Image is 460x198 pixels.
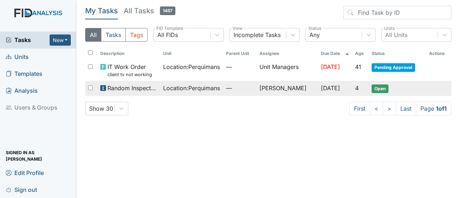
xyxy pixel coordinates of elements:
[6,51,29,63] span: Units
[226,63,254,71] span: —
[349,102,370,115] a: First
[6,167,44,178] span: Edit Profile
[85,6,118,16] h5: My Tasks
[426,47,451,60] th: Actions
[352,47,369,60] th: Toggle SortBy
[107,71,152,78] small: client tv not working
[318,47,352,60] th: Toggle SortBy
[257,81,318,96] td: [PERSON_NAME]
[369,47,426,60] th: Toggle SortBy
[6,85,38,96] span: Analysis
[125,28,148,42] button: Tags
[85,28,148,42] div: Type filter
[416,102,451,115] span: Page
[383,102,396,115] a: >
[372,84,388,93] span: Open
[370,102,383,115] a: <
[107,84,157,92] span: Random Inspection for Afternoon
[163,84,220,92] span: Location : Perquimans
[257,60,318,81] td: Unit Managers
[124,6,175,16] h5: All Tasks
[436,105,447,112] strong: 1 of 1
[309,31,320,39] div: Any
[257,47,318,60] th: Assignee
[226,84,254,92] span: —
[372,63,415,72] span: Pending Approval
[85,28,101,42] button: All
[355,63,361,70] span: 41
[355,84,359,92] span: 4
[97,47,160,60] th: Toggle SortBy
[6,36,50,44] a: Tasks
[6,68,42,79] span: Templates
[321,84,340,92] span: [DATE]
[385,31,408,39] div: All Units
[321,63,340,70] span: [DATE]
[234,31,281,39] div: Incomplete Tasks
[223,47,257,60] th: Toggle SortBy
[396,102,416,115] a: Last
[89,104,113,113] div: Show 30
[88,50,93,55] input: Toggle All Rows Selected
[163,63,220,71] span: Location : Perquimans
[107,63,152,78] span: IT Work Order client tv not working
[349,102,451,115] nav: task-pagination
[157,31,178,39] div: All FIDs
[50,34,71,46] button: New
[160,47,223,60] th: Toggle SortBy
[160,6,175,15] span: 1457
[101,28,126,42] button: Tasks
[6,150,71,161] span: Signed in as [PERSON_NAME]
[343,6,451,19] input: Find Task by ID
[6,184,37,195] span: Sign out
